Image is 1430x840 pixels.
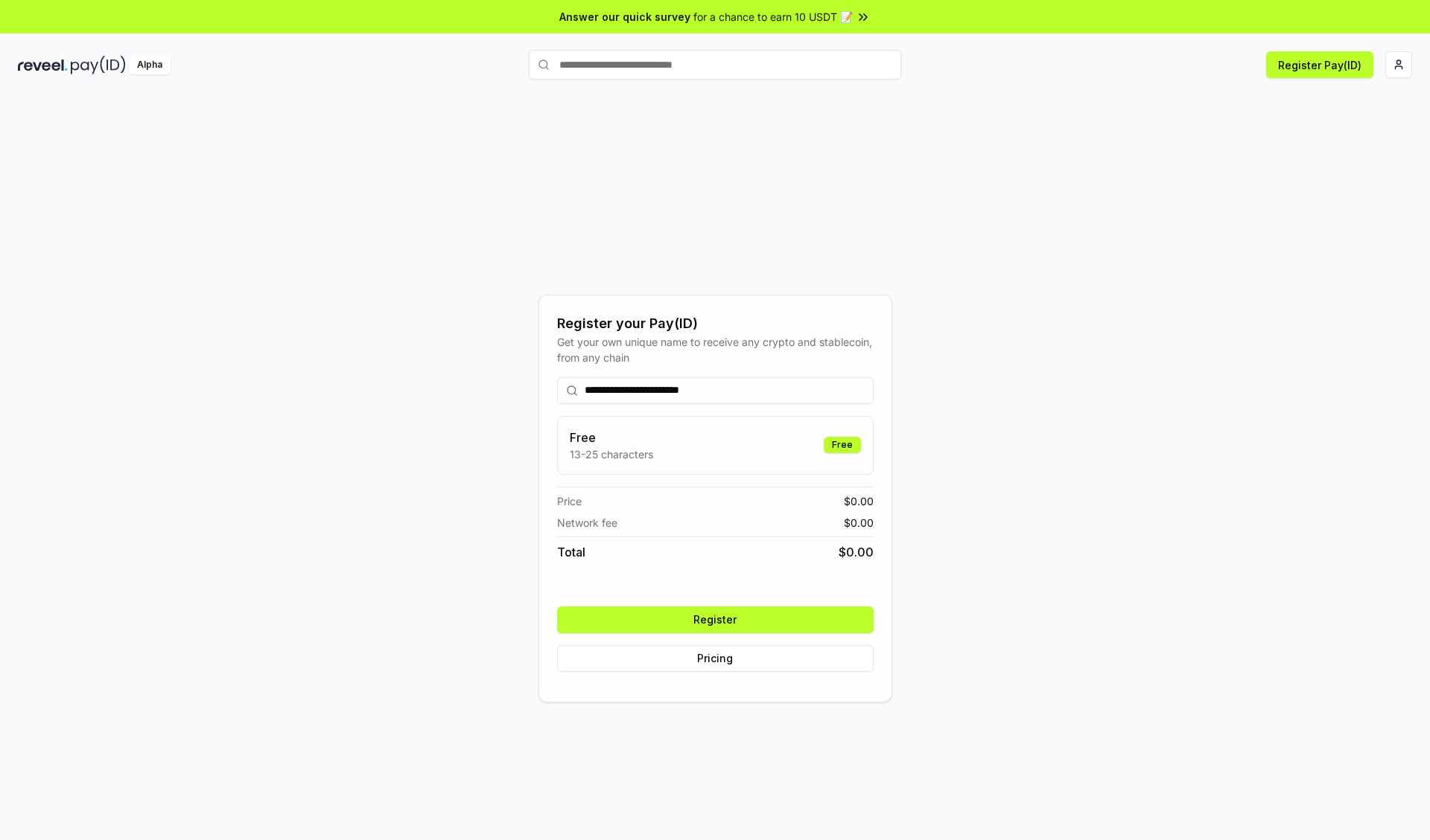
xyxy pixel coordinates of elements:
[557,493,582,509] span: Price
[71,56,126,74] img: pay_id
[559,9,690,25] span: Answer our quick survey
[557,606,874,633] button: Register
[1266,51,1373,78] button: Register Pay(ID)
[839,543,874,561] span: $ 0.00
[557,334,874,365] div: Get your own unique name to receive any crypto and stablecoin, from any chain
[844,515,874,530] span: $ 0.00
[844,493,874,509] span: $ 0.00
[570,446,653,462] p: 13-25 characters
[557,543,585,561] span: Total
[693,9,853,25] span: for a chance to earn 10 USDT 📝
[557,645,874,672] button: Pricing
[129,56,171,74] div: Alpha
[18,56,68,74] img: reveel_dark
[557,515,617,530] span: Network fee
[557,313,874,334] div: Register your Pay(ID)
[824,437,861,453] div: Free
[570,429,653,446] h3: Free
